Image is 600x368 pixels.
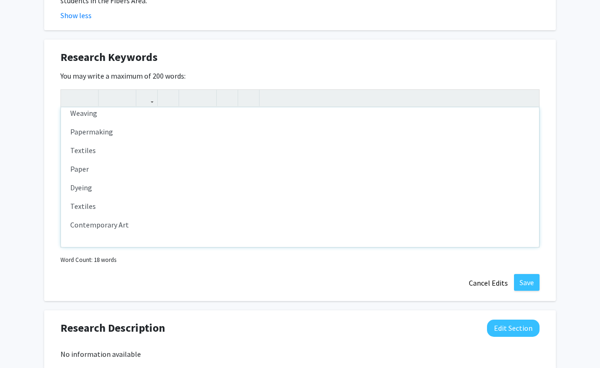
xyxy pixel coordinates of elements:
div: Note to users with screen readers: Please deactivate our accessibility plugin for this page as it... [61,107,539,247]
p: Weaving [70,107,530,119]
button: Remove format [219,90,235,106]
button: Link [139,90,155,106]
button: Superscript [101,90,117,106]
div: No information available [60,348,540,360]
label: You may write a maximum of 200 words: [60,70,186,81]
small: Word Count: 18 words [60,255,116,264]
p: Dyeing [70,182,530,193]
button: Unordered list [181,90,198,106]
button: Show less [60,10,92,21]
button: Strong (Ctrl + B) [63,90,80,106]
iframe: Chat [7,326,40,361]
button: Cancel Edits [463,274,514,292]
p: Papermaking [70,126,530,137]
p: Contemporary Art [70,219,530,230]
button: Fullscreen [520,90,537,106]
button: Edit Research Description [487,320,540,337]
p: Paper [70,163,530,174]
button: Subscript [117,90,133,106]
button: Emphasis (Ctrl + I) [80,90,96,106]
button: Insert Image [160,90,176,106]
span: Research Keywords [60,49,158,66]
p: Textiles [70,145,530,156]
button: Ordered list [198,90,214,106]
span: Research Description [60,320,165,336]
p: Textiles [70,201,530,212]
button: Save [514,274,540,291]
button: Insert horizontal rule [240,90,257,106]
